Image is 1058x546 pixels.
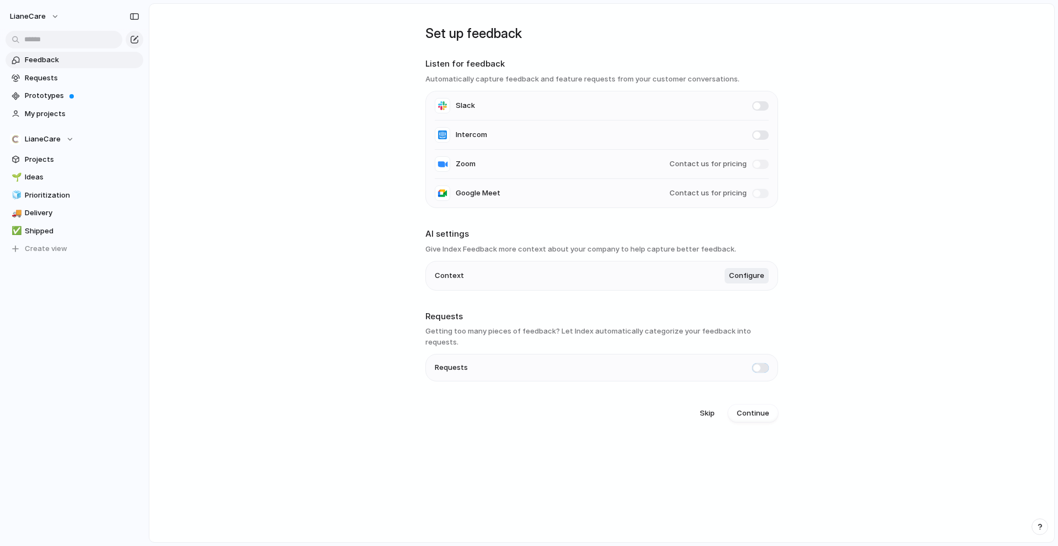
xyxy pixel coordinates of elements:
span: My projects [25,108,139,119]
h1: Set up feedback [425,24,778,43]
a: Requests [6,70,143,86]
span: Projects [25,154,139,165]
h3: Getting too many pieces of feedback? Let Index automatically categorize your feedback into requests. [425,326,778,347]
span: Requests [435,362,468,373]
a: 🌱Ideas [6,169,143,185]
span: Ideas [25,172,139,183]
h3: Give Index Feedback more context about your company to help capture better feedback. [425,244,778,255]
span: Delivery [25,208,139,219]
span: Zoom [456,159,476,170]
h2: Requests [425,310,778,323]
button: Configure [725,268,769,283]
div: 🧊 [12,189,19,201]
button: 🚚 [10,208,21,219]
button: LianeCare [6,131,143,148]
span: LianeCare [25,134,61,145]
button: Continue [728,405,778,422]
span: Context [435,270,464,281]
span: Continue [737,408,769,419]
span: Shipped [25,226,139,237]
button: ✅ [10,226,21,237]
span: Configure [729,270,764,281]
h3: Automatically capture feedback and feature requests from your customer conversations. [425,74,778,85]
a: Prototypes [6,88,143,104]
h2: AI settings [425,228,778,241]
a: 🚚Delivery [6,205,143,221]
span: Intercom [456,129,487,140]
span: Slack [456,100,475,111]
button: 🧊 [10,190,21,201]
a: ✅Shipped [6,223,143,239]
span: LianeCare [10,11,46,22]
a: 🧊Prioritization [6,187,143,204]
button: 🌱 [10,172,21,183]
button: Skip [691,405,724,422]
div: ✅ [12,225,19,237]
a: My projects [6,106,143,122]
span: Create view [25,243,67,254]
span: Requests [25,73,139,84]
span: Contact us for pricing [670,188,747,199]
a: Projects [6,151,143,168]
div: 🚚 [12,207,19,220]
a: Feedback [6,52,143,68]
span: Feedback [25,54,139,65]
button: LianeCare [5,8,65,25]
h2: Listen for feedback [425,58,778,70]
span: Contact us for pricing [670,159,747,170]
span: Google Meet [456,188,500,199]
span: Skip [700,408,715,419]
span: Prioritization [25,190,139,201]
div: 🌱 [12,171,19,184]
button: Create view [6,241,143,257]
span: Prototypes [25,90,139,101]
